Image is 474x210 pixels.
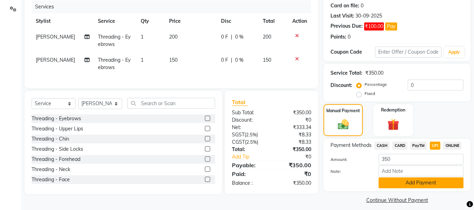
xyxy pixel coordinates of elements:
div: Service Total: [331,69,362,77]
span: UPI [430,142,441,150]
div: Threading - Face [32,176,70,183]
span: 150 [169,57,178,63]
input: Add Note [379,165,463,176]
span: Threading - Eyebrows [98,34,131,47]
div: Points: [331,33,346,41]
div: Threading - Upper Lips [32,125,83,133]
div: Threading - Forehead [32,156,80,163]
span: 1 [141,34,143,40]
div: Previous Due: [331,22,363,31]
input: Search or Scan [127,98,215,109]
div: 0 [348,33,351,41]
label: Note: [325,168,373,175]
div: Card on file: [331,2,359,9]
div: Coupon Code [331,48,375,56]
div: Threading - Eyebrows [32,115,81,122]
a: Continue Without Payment [325,197,469,204]
span: Payment Methods [331,142,372,149]
span: ONLINE [443,142,461,150]
input: Amount [379,154,463,165]
div: Last Visit: [331,12,354,20]
span: [PERSON_NAME] [36,57,75,63]
th: Disc [217,13,259,29]
a: Add Tip [227,153,279,161]
span: | [231,33,232,41]
div: Threading - Neck [32,166,70,173]
div: Discount: [227,116,272,124]
th: Price [165,13,217,29]
div: ₹350.00 [272,109,316,116]
th: Service [94,13,136,29]
button: Add Payment [379,177,463,188]
div: Payable: [227,161,272,169]
span: CASH [374,142,389,150]
th: Qty [136,13,165,29]
span: 150 [263,57,271,63]
th: Stylist [32,13,94,29]
div: Net: [227,124,272,131]
label: Amount: [325,156,373,163]
span: Threading - Eyebrows [98,57,131,70]
div: Threading - Side Locks [32,145,83,153]
span: 0 % [235,56,243,64]
div: ₹8.33 [272,131,316,138]
div: Sub Total: [227,109,272,116]
div: Discount: [331,82,352,89]
div: ₹333.34 [272,124,316,131]
span: 2.5% [246,139,257,145]
button: Pay [385,22,397,31]
span: CARD [392,142,407,150]
div: ₹0 [272,170,316,178]
span: 1 [141,57,143,63]
div: ₹0 [279,153,317,161]
span: SGST [232,131,245,138]
span: 200 [169,34,178,40]
span: CGST [232,139,245,145]
span: 2.5% [246,132,256,137]
span: PayTM [410,142,427,150]
label: Redemption [381,107,405,113]
label: Manual Payment [326,108,360,114]
div: ₹0 [272,116,316,124]
div: Services [32,0,316,13]
div: ₹350.00 [365,69,383,77]
div: Total: [227,146,272,153]
div: ₹8.33 [272,138,316,146]
div: 30-09-2025 [355,12,382,20]
div: ₹350.00 [272,161,316,169]
label: Fixed [365,90,375,97]
img: _gift.svg [384,117,403,132]
div: Paid: [227,170,272,178]
div: ( ) [227,138,272,146]
div: ₹350.00 [272,146,316,153]
span: 0 F [221,56,228,64]
label: Percentage [365,81,387,88]
div: Threading - Chin [32,135,69,143]
button: Apply [444,47,464,57]
div: 0 [361,2,363,9]
span: | [231,56,232,64]
span: Total [232,99,248,106]
div: ₹350.00 [272,179,316,187]
span: 200 [263,34,271,40]
th: Action [288,13,311,29]
th: Total [259,13,288,29]
span: 0 F [221,33,228,41]
span: [PERSON_NAME] [36,34,75,40]
div: Balance : [227,179,272,187]
span: ₹100.00 [364,22,384,31]
img: _cash.svg [334,118,352,131]
div: ( ) [227,131,272,138]
input: Enter Offer / Coupon Code [375,47,441,57]
span: 0 % [235,33,243,41]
